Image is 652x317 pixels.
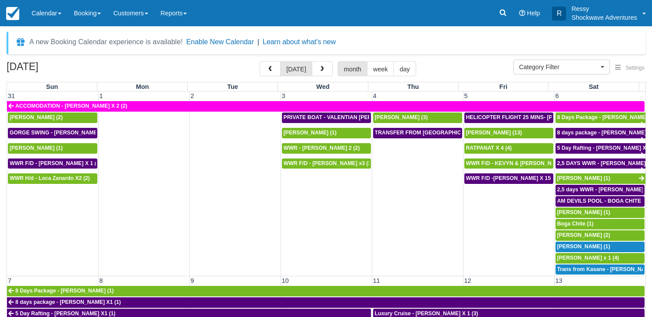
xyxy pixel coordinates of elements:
a: 2,5 DAYS WWR - [PERSON_NAME] X1 (1) [556,158,646,169]
span: Fri [499,83,507,90]
span: 10 [281,277,290,284]
a: [PERSON_NAME] (3) [373,113,462,123]
span: 5 Day Rafting - [PERSON_NAME] X1 (1) [15,310,115,317]
a: TRANSFER FROM [GEOGRAPHIC_DATA] TO VIC FALLS - [PERSON_NAME] X 1 (1) [373,128,462,138]
span: 6 [555,92,560,99]
span: 8 Days Package - [PERSON_NAME] (1) [15,288,114,294]
span: Thu [407,83,419,90]
span: 31 [7,92,16,99]
span: [PERSON_NAME] (13) [466,130,522,136]
a: Trans from Kasane - [PERSON_NAME] X4 (4) [556,264,645,275]
span: WWR H/d - Loca Zanardo X2 (2) [10,175,90,181]
span: Mon [136,83,149,90]
span: [PERSON_NAME] (1) [10,145,63,151]
a: [PERSON_NAME] (13) [464,128,553,138]
a: RATPANAT X 4 (4) [464,143,553,154]
button: Enable New Calendar [186,38,254,46]
span: 1 [99,92,104,99]
span: 5 [463,92,469,99]
a: WWR H/d - Loca Zanardo X2 (2) [8,173,97,184]
a: [PERSON_NAME] (1) [282,128,371,138]
span: 3 [281,92,286,99]
span: Wed [316,83,329,90]
a: [PERSON_NAME] (1) [8,143,97,154]
span: [PERSON_NAME] (1) [557,209,610,215]
p: Shockwave Adventures [571,13,637,22]
span: Sun [46,83,58,90]
a: AM DEVILS POOL - BOGA CHITE X 1 (1) [556,196,645,207]
a: WWR F/D - [PERSON_NAME] x3 (3) [282,158,371,169]
span: 12 [463,277,472,284]
a: [PERSON_NAME] x 1 (4) [556,253,645,264]
div: R [552,7,566,21]
a: [PERSON_NAME] (1) [556,242,645,252]
a: 8 days package - [PERSON_NAME] X1 (1) [556,128,646,138]
span: Boga Chite (1) [557,221,594,227]
a: 8 Days Package - [PERSON_NAME] (1) [7,286,645,296]
span: WWR - [PERSON_NAME] 2 (2) [284,145,360,151]
div: A new Booking Calendar experience is available! [29,37,183,47]
span: 8 days package - [PERSON_NAME] X1 (1) [15,299,121,305]
span: [PERSON_NAME] (1) [284,130,337,136]
span: Sat [589,83,599,90]
a: WWR F/D - KEVYN & [PERSON_NAME] 2 (2) [464,158,553,169]
span: [PERSON_NAME] (2) [557,232,610,238]
button: month [338,61,367,76]
span: Luxury Cruise - [PERSON_NAME] X 1 (3) [375,310,478,317]
a: Learn about what's new [263,38,336,46]
a: [PERSON_NAME] (2) [556,230,645,241]
i: Help [519,10,525,16]
a: ACCOMODATION - [PERSON_NAME] X 2 (2) [7,101,645,112]
button: Category Filter [513,60,610,74]
span: Help [527,10,540,17]
span: RATPANAT X 4 (4) [466,145,512,151]
span: 4 [372,92,378,99]
a: 2,5 days WWR - [PERSON_NAME] X2 (2) [556,185,645,195]
button: week [367,61,394,76]
a: PRIVATE BOAT - VALENTIAN [PERSON_NAME] X 4 (4) [282,113,371,123]
button: [DATE] [280,61,312,76]
span: 7 [7,277,12,284]
a: WWR F/D -[PERSON_NAME] X 15 (15) [464,173,553,184]
span: PRIVATE BOAT - VALENTIAN [PERSON_NAME] X 4 (4) [284,114,421,120]
span: 8 [99,277,104,284]
a: 8 Days Package - [PERSON_NAME] (1) [556,113,646,123]
p: Ressy [571,4,637,13]
span: Settings [626,65,645,71]
a: WWR - [PERSON_NAME] 2 (2) [282,143,371,154]
span: HELICOPTER FLIGHT 25 MINS- [PERSON_NAME] X1 (1) [466,114,608,120]
span: 13 [555,277,563,284]
span: WWR F/D -[PERSON_NAME] X 15 (15) [466,175,562,181]
a: [PERSON_NAME] (1) [556,173,646,184]
span: [PERSON_NAME] (1) [557,243,610,250]
button: day [393,61,416,76]
span: [PERSON_NAME] (2) [10,114,63,120]
a: 8 days package - [PERSON_NAME] X1 (1) [7,297,645,308]
a: [PERSON_NAME] (1) [556,208,645,218]
span: 2 [190,92,195,99]
span: WWR F/D - [PERSON_NAME] X 1 (1) [10,160,101,166]
a: WWR F/D - [PERSON_NAME] X 1 (1) [8,158,97,169]
a: Boga Chite (1) [556,219,645,229]
span: ACCOMODATION - [PERSON_NAME] X 2 (2) [15,103,127,109]
span: GORGE SWING - [PERSON_NAME] X 2 (2) [10,130,117,136]
a: [PERSON_NAME] (2) [8,113,97,123]
span: [PERSON_NAME] (1) [557,175,610,181]
span: Tue [227,83,238,90]
span: 11 [372,277,381,284]
span: TRANSFER FROM [GEOGRAPHIC_DATA] TO VIC FALLS - [PERSON_NAME] X 1 (1) [375,130,585,136]
span: | [257,38,259,46]
span: [PERSON_NAME] x 1 (4) [557,255,619,261]
img: checkfront-main-nav-mini-logo.png [6,7,19,20]
span: Category Filter [519,63,599,71]
a: GORGE SWING - [PERSON_NAME] X 2 (2) [8,128,97,138]
span: WWR F/D - KEVYN & [PERSON_NAME] 2 (2) [466,160,578,166]
span: WWR F/D - [PERSON_NAME] x3 (3) [284,160,373,166]
h2: [DATE] [7,61,118,77]
a: 5 Day Rafting - [PERSON_NAME] X1 (1) [556,143,646,154]
button: Settings [610,62,650,74]
a: HELICOPTER FLIGHT 25 MINS- [PERSON_NAME] X1 (1) [464,113,553,123]
span: [PERSON_NAME] (3) [375,114,428,120]
span: 9 [190,277,195,284]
